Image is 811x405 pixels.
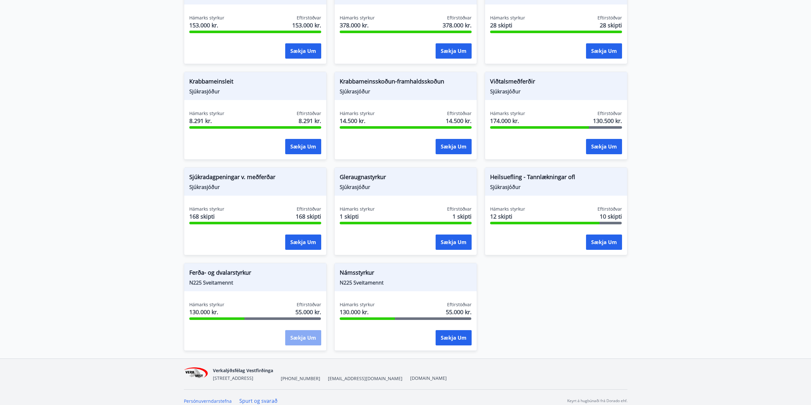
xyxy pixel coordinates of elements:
span: [EMAIL_ADDRESS][DOMAIN_NAME] [328,375,402,382]
span: 130.000 kr. [340,308,375,316]
span: 153.000 kr. [189,21,224,29]
span: [PHONE_NUMBER] [281,375,320,382]
span: Eftirstöðvar [447,15,472,21]
span: Gleraugnastyrkur [340,173,472,184]
span: Eftirstöðvar [297,206,321,212]
span: Hámarks styrkur [340,206,375,212]
span: Hámarks styrkur [340,15,375,21]
span: [STREET_ADDRESS] [213,375,253,381]
span: 174.000 kr. [490,117,525,125]
span: Ferða- og dvalarstyrkur [189,268,321,279]
button: Sækja um [436,330,472,345]
span: Heilsuefling - Tannlækningar ofl [490,173,622,184]
span: Sjúkrasjóður [490,184,622,191]
span: N225 Sveitamennt [189,279,321,286]
button: Sækja um [586,43,622,59]
span: Eftirstöðvar [297,301,321,308]
span: Sjúkradagpeningar v. meðferðar [189,173,321,184]
span: 168 skipti [189,212,224,221]
span: 14.500 kr. [340,117,375,125]
span: Sjúkrasjóður [189,88,321,95]
span: Hámarks styrkur [490,206,525,212]
span: Sjúkrasjóður [340,184,472,191]
span: 153.000 kr. [292,21,321,29]
img: jihgzMk4dcgjRAW2aMgpbAqQEG7LZi0j9dOLAUvz.png [184,367,208,381]
a: [DOMAIN_NAME] [410,375,447,381]
span: Hámarks styrkur [189,206,224,212]
button: Sækja um [586,235,622,250]
span: 168 skipti [296,212,321,221]
span: Eftirstöðvar [597,110,622,117]
span: 55.000 kr. [446,308,472,316]
button: Sækja um [285,330,321,345]
span: Eftirstöðvar [447,206,472,212]
span: Eftirstöðvar [297,110,321,117]
span: Viðtalsmeðferðir [490,77,622,88]
button: Sækja um [436,235,472,250]
button: Sækja um [285,43,321,59]
a: Persónuverndarstefna [184,398,232,404]
span: Hámarks styrkur [490,110,525,117]
span: 378.000 kr. [443,21,472,29]
span: 130.000 kr. [189,308,224,316]
button: Sækja um [285,139,321,154]
span: Krabbameinsleit [189,77,321,88]
span: Hámarks styrkur [340,301,375,308]
span: 1 skipti [340,212,375,221]
a: Spurt og svarað [239,397,278,404]
span: Sjúkrasjóður [189,184,321,191]
span: Hámarks styrkur [340,110,375,117]
span: N225 Sveitamennt [340,279,472,286]
span: Eftirstöðvar [447,110,472,117]
span: Eftirstöðvar [597,15,622,21]
span: Eftirstöðvar [597,206,622,212]
span: Hámarks styrkur [189,301,224,308]
span: Sjúkrasjóður [340,88,472,95]
span: Námsstyrkur [340,268,472,279]
span: Eftirstöðvar [447,301,472,308]
button: Sækja um [586,139,622,154]
span: Krabbameinsskoðun-framhaldsskoðun [340,77,472,88]
span: 14.500 kr. [446,117,472,125]
p: Keyrt á hugbúnaði frá Dorado ehf. [567,398,627,404]
span: Hámarks styrkur [189,110,224,117]
button: Sækja um [285,235,321,250]
span: 8.291 kr. [189,117,224,125]
span: Hámarks styrkur [490,15,525,21]
span: 28 skipti [600,21,622,29]
span: 55.000 kr. [295,308,321,316]
span: Eftirstöðvar [297,15,321,21]
span: 8.291 kr. [299,117,321,125]
span: 130.500 kr. [593,117,622,125]
span: 12 skipti [490,212,525,221]
button: Sækja um [436,43,472,59]
button: Sækja um [436,139,472,154]
span: 1 skipti [453,212,472,221]
span: Verkalýðsfélag Vestfirðinga [213,367,273,373]
span: Hámarks styrkur [189,15,224,21]
span: 378.000 kr. [340,21,375,29]
span: 10 skipti [600,212,622,221]
span: 28 skipti [490,21,525,29]
span: Sjúkrasjóður [490,88,622,95]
